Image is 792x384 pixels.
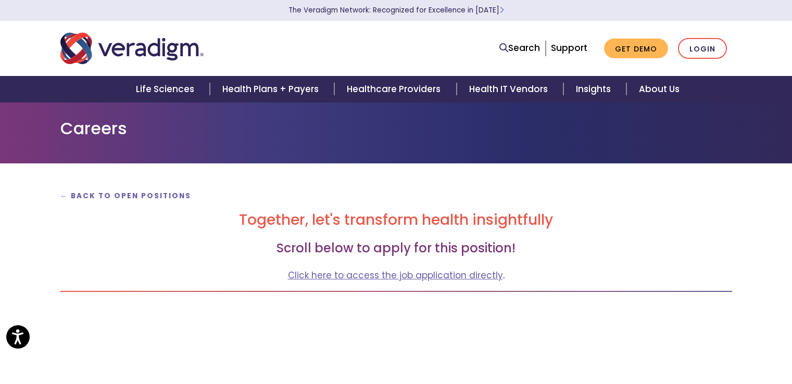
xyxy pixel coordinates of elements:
a: Get Demo [604,39,668,59]
a: Life Sciences [123,76,210,103]
a: Insights [563,76,626,103]
a: Support [551,42,587,54]
a: Health IT Vendors [457,76,563,103]
h3: Scroll below to apply for this position! [60,241,732,256]
a: Login [678,38,727,59]
a: Healthcare Providers [334,76,456,103]
img: Veradigm logo [60,31,204,66]
h2: Together, let's transform health insightfully [60,211,732,229]
h1: Careers [60,119,732,138]
a: ← Back to Open Positions [60,191,192,201]
a: Health Plans + Payers [210,76,334,103]
a: About Us [626,76,692,103]
span: Learn More [499,5,504,15]
a: The Veradigm Network: Recognized for Excellence in [DATE]Learn More [288,5,504,15]
a: Search [499,41,540,55]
